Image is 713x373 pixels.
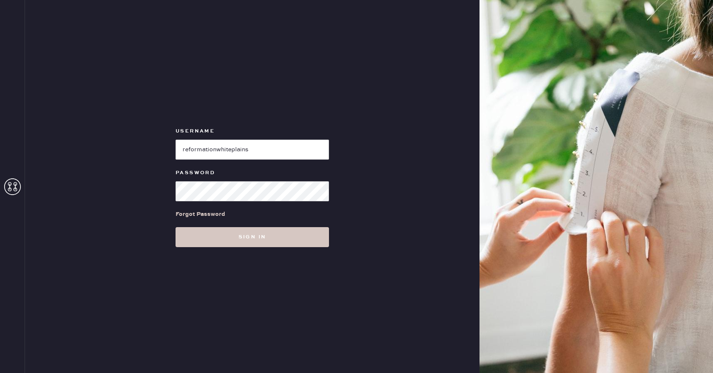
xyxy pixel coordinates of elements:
[176,201,225,227] a: Forgot Password
[176,168,329,178] label: Password
[176,140,329,160] input: e.g. john@doe.com
[176,126,329,136] label: Username
[176,210,225,219] div: Forgot Password
[176,227,329,247] button: Sign in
